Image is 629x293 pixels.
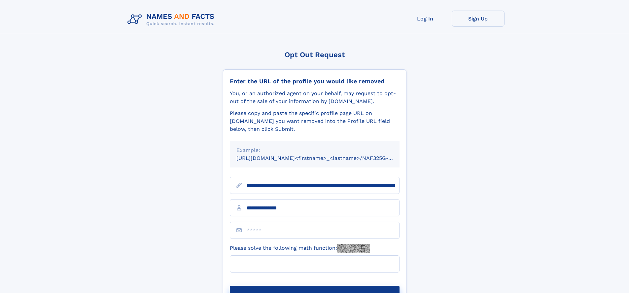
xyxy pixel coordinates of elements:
div: You, or an authorized agent on your behalf, may request to opt-out of the sale of your informatio... [230,90,400,105]
small: [URL][DOMAIN_NAME]<firstname>_<lastname>/NAF325G-xxxxxxxx [236,155,412,161]
div: Enter the URL of the profile you would like removed [230,78,400,85]
label: Please solve the following math function: [230,244,370,253]
div: Example: [236,146,393,154]
a: Sign Up [452,11,505,27]
div: Opt Out Request [223,51,406,59]
img: Logo Names and Facts [125,11,220,28]
div: Please copy and paste the specific profile page URL on [DOMAIN_NAME] you want removed into the Pr... [230,109,400,133]
a: Log In [399,11,452,27]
